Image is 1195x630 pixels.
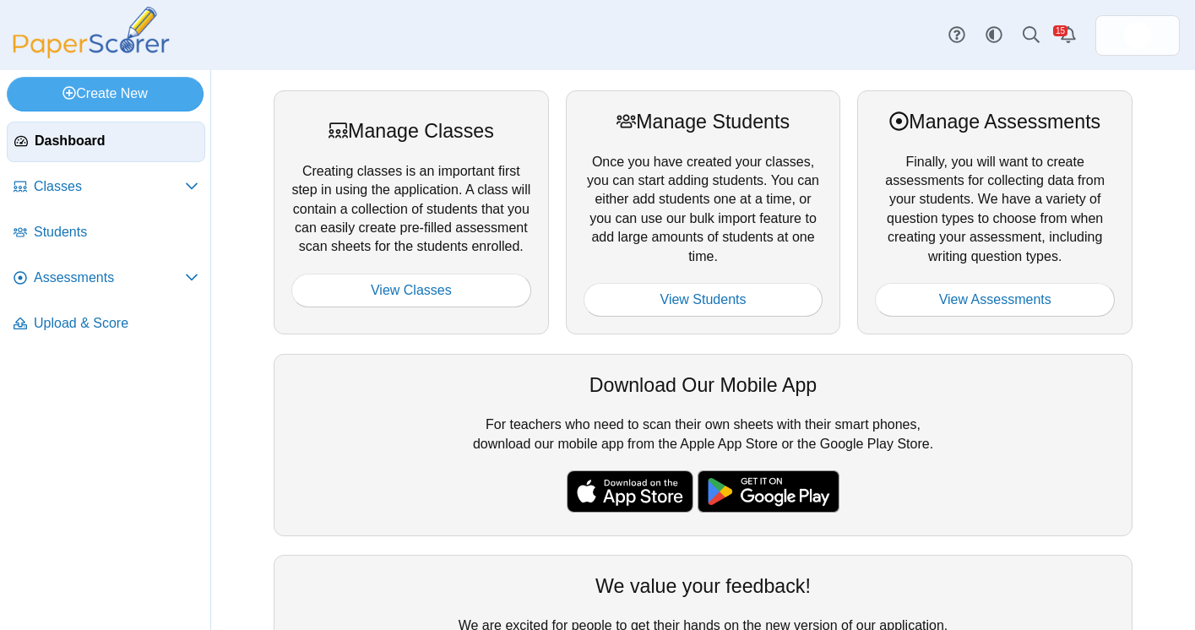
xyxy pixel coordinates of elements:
[7,46,176,61] a: PaperScorer
[857,90,1133,334] div: Finally, you will want to create assessments for collecting data from your students. We have a va...
[875,108,1115,135] div: Manage Assessments
[584,108,823,135] div: Manage Students
[7,304,205,345] a: Upload & Score
[274,90,549,334] div: Creating classes is an important first step in using the application. A class will contain a coll...
[7,77,204,111] a: Create New
[1095,15,1180,56] a: ps.2Abe0tv1YKQIoKM2
[274,354,1133,536] div: For teachers who need to scan their own sheets with their smart phones, download our mobile app f...
[567,470,693,513] img: apple-store-badge.svg
[291,372,1115,399] div: Download Our Mobile App
[1050,17,1087,54] a: Alerts
[1124,22,1151,49] img: ps.2Abe0tv1YKQIoKM2
[34,314,198,333] span: Upload & Score
[35,132,198,150] span: Dashboard
[7,167,205,208] a: Classes
[291,573,1115,600] div: We value your feedback!
[1124,22,1151,49] span: Kimberly Cruz
[7,213,205,253] a: Students
[7,122,205,162] a: Dashboard
[34,269,185,287] span: Assessments
[875,283,1115,317] a: View Assessments
[566,90,841,334] div: Once you have created your classes, you can start adding students. You can either add students on...
[698,470,839,513] img: google-play-badge.png
[34,223,198,242] span: Students
[291,117,531,144] div: Manage Classes
[291,274,531,307] a: View Classes
[34,177,185,196] span: Classes
[7,258,205,299] a: Assessments
[7,7,176,58] img: PaperScorer
[584,283,823,317] a: View Students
